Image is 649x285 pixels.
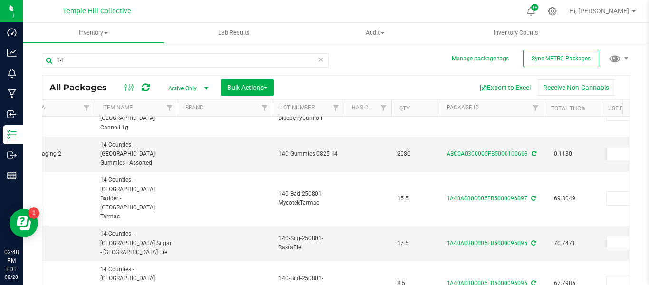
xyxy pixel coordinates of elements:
a: Audit [305,23,446,43]
a: Inventory Counts [446,23,587,43]
span: Sync METRC Packages [532,55,591,62]
span: 17.5 [397,239,433,248]
a: Filter [79,100,95,116]
span: 14C-Bad-250801-MycotekTarmac [278,189,338,207]
span: Sync from Compliance System [530,195,536,202]
span: Clear [317,53,324,66]
inline-svg: Manufacturing [7,89,17,98]
div: Manage settings [546,7,558,16]
span: Inventory [23,29,164,37]
iframe: Resource center [10,209,38,237]
input: Search Package ID, Item Name, SKU, Lot or Part Number... [42,53,329,68]
th: Has COA [344,100,391,117]
a: Filter [162,100,178,116]
a: 1A40A0300005FB5000096097 [447,195,527,202]
span: 14 Counties - [GEOGRAPHIC_DATA] Badder - [GEOGRAPHIC_DATA] Tarmac [100,176,172,221]
a: Item Name [102,104,133,111]
a: Qty [399,105,410,112]
span: Bulk Actions [227,84,267,91]
span: 2080 [397,149,433,158]
a: Lot Number [280,104,315,111]
span: Lab [29,239,89,248]
span: 69.3049 [549,192,580,206]
button: Receive Non-Cannabis [537,79,615,96]
span: Packaging 2 [29,149,89,158]
iframe: Resource center unread badge [28,207,39,219]
span: 0.1130 [549,147,577,161]
a: Use By [608,105,627,112]
a: Total THC% [551,105,585,112]
span: 9+ [533,6,537,10]
p: 08/20 [4,274,19,281]
a: ABC0A0300005FB5000101687 [447,110,528,117]
span: Lab Results [205,29,263,37]
inline-svg: Monitoring [7,69,17,78]
a: Lab Results [164,23,305,43]
a: Package ID [447,104,479,111]
button: Manage package tags [452,55,509,63]
a: ABC0A0300005FB5000100663 [447,150,528,157]
p: 02:48 PM EDT [4,248,19,274]
a: Filter [528,100,544,116]
inline-svg: Inbound [7,109,17,119]
a: 1A40A0300005FB5000096095 [447,240,527,246]
button: Sync METRC Packages [523,50,599,67]
inline-svg: Dashboard [7,28,17,37]
inline-svg: Inventory [7,130,17,139]
span: 70.7471 [549,236,580,250]
button: Export to Excel [473,79,537,96]
inline-svg: Analytics [7,48,17,58]
span: Sync from Compliance System [530,150,536,157]
span: Inventory Counts [481,29,551,37]
span: Hi, [PERSON_NAME]! [569,7,631,15]
span: 14 Counties - [GEOGRAPHIC_DATA] Sugar - [GEOGRAPHIC_DATA] Pie [100,229,172,257]
span: 14C-Gummies-0825-14 [278,149,338,158]
inline-svg: Outbound [7,150,17,160]
a: Brand [185,104,204,111]
a: Filter [328,100,344,116]
span: Audit [305,29,445,37]
a: Filter [257,100,273,116]
inline-svg: Reports [7,171,17,180]
span: All Packages [49,82,116,93]
a: Filter [376,100,391,116]
span: Lab [29,194,89,203]
span: Temple Hill Collective [63,7,131,15]
button: Bulk Actions [221,79,274,96]
span: Sync from Compliance System [530,240,536,246]
span: Sync from Compliance System [530,110,536,117]
span: 14C-Sug-250801-RastaPie [278,234,338,252]
span: 14 Counties - [GEOGRAPHIC_DATA] Gummies - Assorted [100,140,172,168]
span: 15.5 [397,194,433,203]
a: Inventory [23,23,164,43]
